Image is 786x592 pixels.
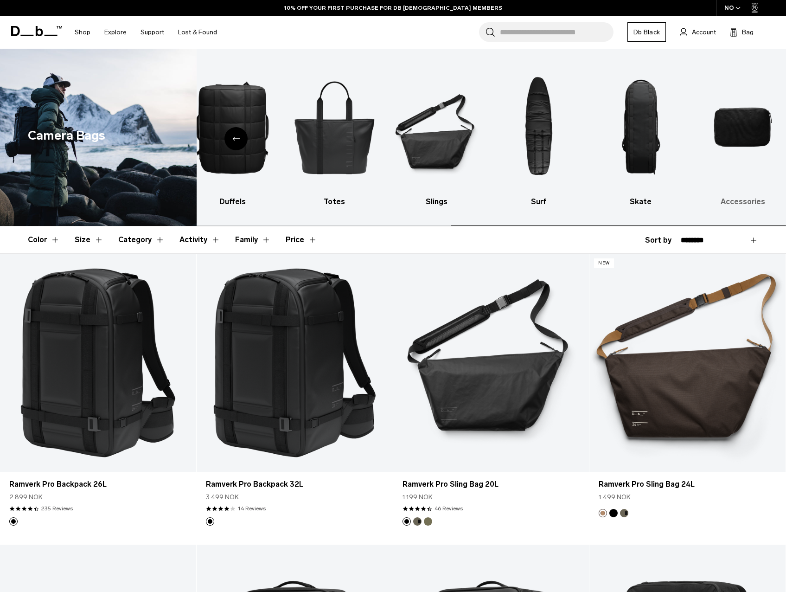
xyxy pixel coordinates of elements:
a: Support [141,16,164,49]
a: Db Accessories [700,63,786,207]
img: Db [394,63,479,192]
button: Toggle Filter [118,226,165,253]
li: 9 / 10 [598,63,684,207]
h3: Accessories [700,196,786,207]
button: Toggle Filter [28,226,60,253]
a: Lost & Found [178,16,217,49]
div: Previous slide [224,127,248,150]
h3: Skate [598,196,684,207]
button: Black Out [609,509,618,517]
span: 1.199 NOK [403,492,433,502]
button: Bag [730,26,754,38]
a: Shop [75,16,90,49]
button: Mash Green [424,517,432,526]
a: Db Duffels [190,63,275,207]
li: 7 / 10 [394,63,479,207]
span: 3.499 NOK [206,492,239,502]
li: 6 / 10 [292,63,377,207]
button: Black Out [206,517,214,526]
button: Forest Green [620,509,628,517]
img: Db [700,63,786,192]
li: 8 / 10 [496,63,582,207]
h3: Slings [394,196,479,207]
a: Explore [104,16,127,49]
img: Db [292,63,377,192]
h3: Duffels [190,196,275,207]
a: Db Skate [598,63,684,207]
img: Db [496,63,582,192]
a: 46 reviews [435,504,463,513]
button: Toggle Filter [235,226,271,253]
a: Ramverk Pro Backpack 32L [206,479,383,490]
button: Toggle Price [286,226,317,253]
a: Ramverk Pro Backpack 26L [9,479,187,490]
li: 5 / 10 [190,63,275,207]
a: Ramverk Pro Sling Bag 24L [589,254,786,472]
a: Db Slings [394,63,479,207]
a: Db Totes [292,63,377,207]
a: 14 reviews [238,504,266,513]
p: New [594,258,614,268]
a: Ramverk Pro Sling Bag 20L [393,254,589,472]
a: Account [680,26,716,38]
li: 10 / 10 [700,63,786,207]
span: 2.899 NOK [9,492,43,502]
a: Ramverk Pro Sling Bag 20L [403,479,580,490]
img: Db [598,63,684,192]
h1: Camera Bags [28,126,105,145]
a: Db Black [627,22,666,42]
span: 1.499 NOK [599,492,631,502]
button: Toggle Filter [179,226,220,253]
img: Db [190,63,275,192]
span: Account [692,27,716,37]
a: Ramverk Pro Sling Bag 24L [599,479,776,490]
a: 10% OFF YOUR FIRST PURCHASE FOR DB [DEMOGRAPHIC_DATA] MEMBERS [284,4,502,12]
a: Db Surf [496,63,582,207]
button: Forest Green [413,517,422,526]
a: Ramverk Pro Backpack 32L [197,254,393,472]
button: Espresso [599,509,607,517]
button: Black Out [403,517,411,526]
button: Black Out [9,517,18,526]
nav: Main Navigation [68,16,224,49]
h3: Surf [496,196,582,207]
span: Bag [742,27,754,37]
button: Toggle Filter [75,226,103,253]
a: 235 reviews [41,504,73,513]
h3: Totes [292,196,377,207]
